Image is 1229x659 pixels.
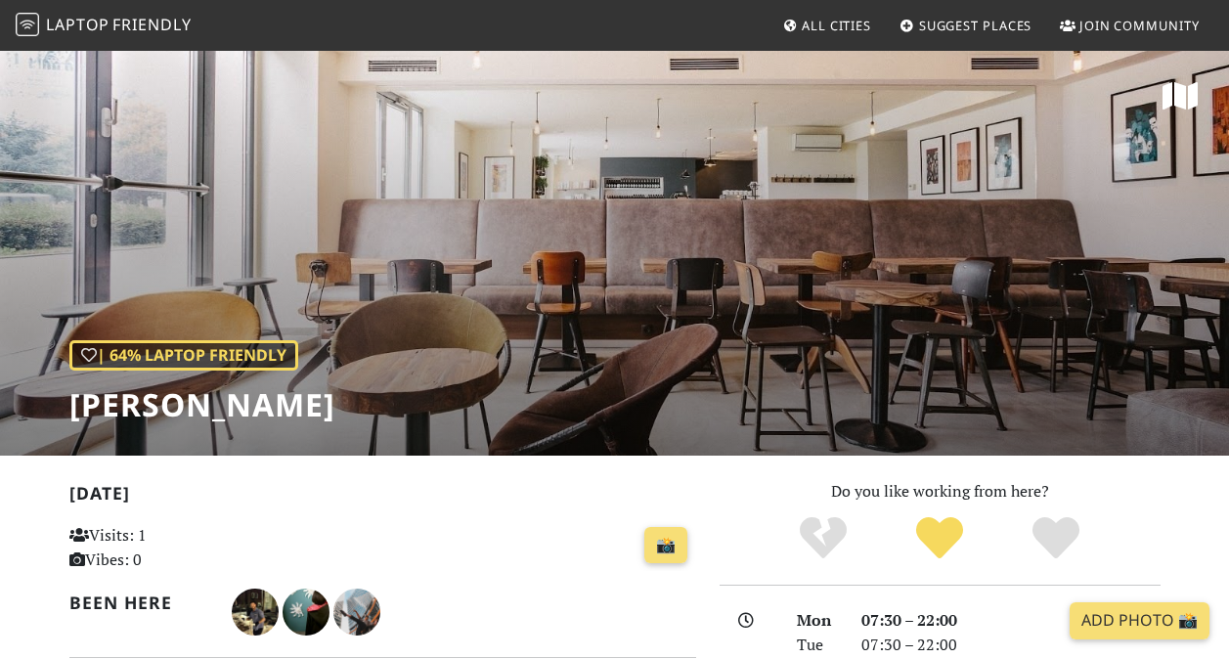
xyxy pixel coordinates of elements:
span: Friendly [112,14,191,35]
span: Suggest Places [919,17,1032,34]
a: Add Photo 📸 [1070,602,1209,639]
img: LaptopFriendly [16,13,39,36]
div: | 64% Laptop Friendly [69,340,298,372]
div: No [766,514,882,563]
a: All Cities [774,8,879,43]
span: Join Community [1079,17,1200,34]
a: Suggest Places [892,8,1040,43]
p: Visits: 1 Vibes: 0 [69,523,263,573]
img: 2376-nigel.jpg [232,589,279,636]
span: Nigel Earnshaw [232,599,283,621]
div: Mon [785,608,850,634]
h1: [PERSON_NAME] [69,386,335,423]
span: Mary Chan [283,599,333,621]
a: Join Community [1052,8,1207,43]
a: 📸 [644,527,687,564]
div: Yes [882,514,998,563]
img: 1492-mark.jpg [333,589,380,636]
span: Laptop [46,14,110,35]
p: Do you like working from here? [720,479,1161,505]
span: Mark Dela Cruz [333,599,380,621]
span: All Cities [802,17,871,34]
img: 1826-mary.jpg [283,589,329,636]
div: 07:30 – 22:00 [850,608,1172,634]
a: LaptopFriendly LaptopFriendly [16,9,192,43]
h2: Been here [69,593,208,613]
div: Tue [785,633,850,658]
div: 07:30 – 22:00 [850,633,1172,658]
div: Definitely! [997,514,1114,563]
h2: [DATE] [69,483,696,511]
